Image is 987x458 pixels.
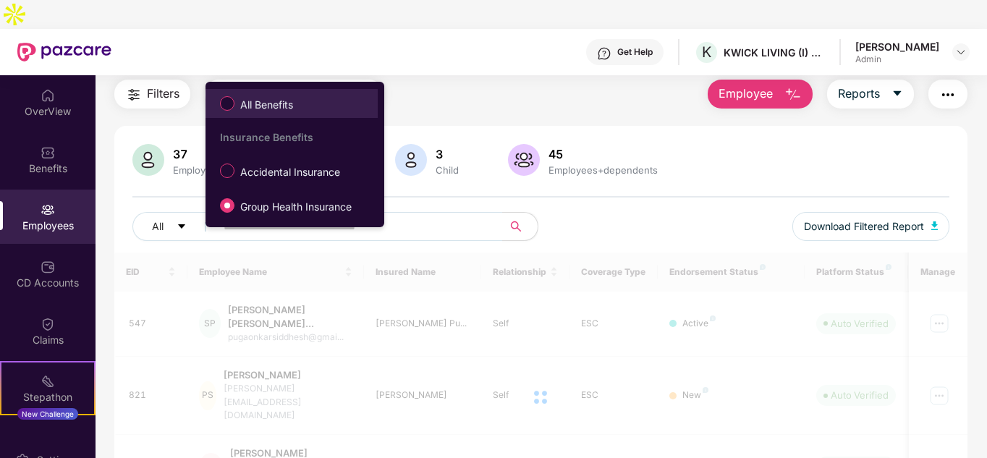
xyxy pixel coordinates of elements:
img: svg+xml;base64,PHN2ZyB4bWxucz0iaHR0cDovL3d3dy53My5vcmcvMjAwMC9zdmciIHdpZHRoPSIyMSIgaGVpZ2h0PSIyMC... [41,374,55,389]
span: caret-down [891,88,903,101]
button: Download Filtered Report [792,212,950,241]
span: Employee [719,85,773,103]
div: Insurance Benefits [220,131,378,143]
span: Filters [147,85,179,103]
div: 45 [546,147,661,161]
span: All Benefits [234,97,299,113]
img: svg+xml;base64,PHN2ZyBpZD0iSGVscC0zMngzMiIgeG1sbnM9Imh0dHA6Ly93d3cudzMub3JnLzIwMDAvc3ZnIiB3aWR0aD... [597,46,611,61]
div: 37 [170,147,225,161]
button: search [502,212,538,241]
button: Allcaret-down [132,212,221,241]
img: svg+xml;base64,PHN2ZyB4bWxucz0iaHR0cDovL3d3dy53My5vcmcvMjAwMC9zdmciIHhtbG5zOnhsaW5rPSJodHRwOi8vd3... [132,144,164,176]
img: svg+xml;base64,PHN2ZyBpZD0iSG9tZSIgeG1sbnM9Imh0dHA6Ly93d3cudzMub3JnLzIwMDAvc3ZnIiB3aWR0aD0iMjAiIG... [41,88,55,103]
div: Child [433,164,462,176]
span: caret-down [177,221,187,233]
div: Employees+dependents [546,164,661,176]
img: New Pazcare Logo [17,43,111,62]
span: Accidental Insurance [234,164,346,180]
div: New Challenge [17,408,78,420]
span: Download Filtered Report [804,219,924,234]
img: svg+xml;base64,PHN2ZyBpZD0iRW1wbG95ZWVzIiB4bWxucz0iaHR0cDovL3d3dy53My5vcmcvMjAwMC9zdmciIHdpZHRoPS... [41,203,55,217]
img: svg+xml;base64,PHN2ZyBpZD0iQ2xhaW0iIHhtbG5zPSJodHRwOi8vd3d3LnczLm9yZy8yMDAwL3N2ZyIgd2lkdGg9IjIwIi... [41,317,55,331]
div: Admin [855,54,939,65]
span: All [152,219,164,234]
img: svg+xml;base64,PHN2ZyB4bWxucz0iaHR0cDovL3d3dy53My5vcmcvMjAwMC9zdmciIHhtbG5zOnhsaW5rPSJodHRwOi8vd3... [784,86,802,103]
img: svg+xml;base64,PHN2ZyBpZD0iRW5kb3JzZW1lbnRzIiB4bWxucz0iaHR0cDovL3d3dy53My5vcmcvMjAwMC9zdmciIHdpZH... [41,431,55,446]
img: svg+xml;base64,PHN2ZyB4bWxucz0iaHR0cDovL3d3dy53My5vcmcvMjAwMC9zdmciIHdpZHRoPSIyNCIgaGVpZ2h0PSIyNC... [125,86,143,103]
img: svg+xml;base64,PHN2ZyB4bWxucz0iaHR0cDovL3d3dy53My5vcmcvMjAwMC9zdmciIHhtbG5zOnhsaW5rPSJodHRwOi8vd3... [931,221,939,230]
div: Get Help [617,46,653,58]
div: Stepathon [1,390,94,404]
button: Employee [708,80,813,109]
button: Filters [114,80,190,109]
img: svg+xml;base64,PHN2ZyB4bWxucz0iaHR0cDovL3d3dy53My5vcmcvMjAwMC9zdmciIHdpZHRoPSIyNCIgaGVpZ2h0PSIyNC... [939,86,957,103]
div: KWICK LIVING (I) PRIVATE LIMITED [724,46,825,59]
img: svg+xml;base64,PHN2ZyB4bWxucz0iaHR0cDovL3d3dy53My5vcmcvMjAwMC9zdmciIHhtbG5zOnhsaW5rPSJodHRwOi8vd3... [395,144,427,176]
div: [PERSON_NAME] [855,40,939,54]
div: Employees [170,164,225,176]
button: Reportscaret-down [827,80,914,109]
span: Reports [838,85,880,103]
img: svg+xml;base64,PHN2ZyBpZD0iRHJvcGRvd24tMzJ4MzIiIHhtbG5zPSJodHRwOi8vd3d3LnczLm9yZy8yMDAwL3N2ZyIgd2... [955,46,967,58]
img: svg+xml;base64,PHN2ZyBpZD0iQ0RfQWNjb3VudHMiIGRhdGEtbmFtZT0iQ0QgQWNjb3VudHMiIHhtbG5zPSJodHRwOi8vd3... [41,260,55,274]
span: Group Health Insurance [234,199,357,215]
img: svg+xml;base64,PHN2ZyBpZD0iQmVuZWZpdHMiIHhtbG5zPSJodHRwOi8vd3d3LnczLm9yZy8yMDAwL3N2ZyIgd2lkdGg9Ij... [41,145,55,160]
span: K [702,43,711,61]
span: search [502,221,530,232]
img: svg+xml;base64,PHN2ZyB4bWxucz0iaHR0cDovL3d3dy53My5vcmcvMjAwMC9zdmciIHhtbG5zOnhsaW5rPSJodHRwOi8vd3... [508,144,540,176]
div: 3 [433,147,462,161]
